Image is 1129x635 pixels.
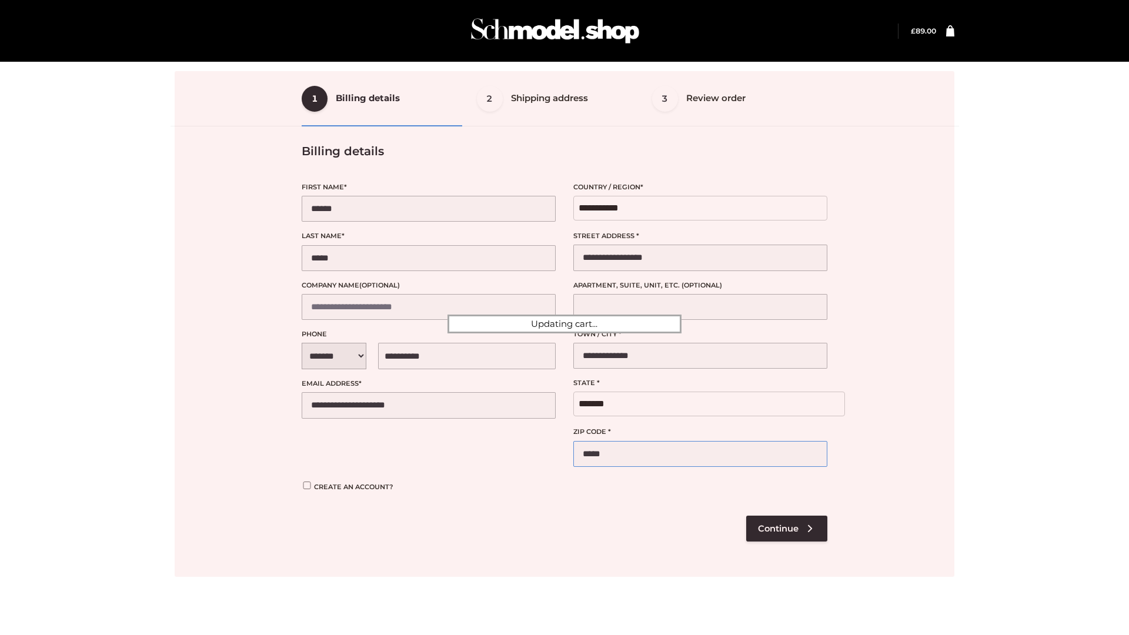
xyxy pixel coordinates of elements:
div: Updating cart... [447,315,682,333]
span: £ [911,26,916,35]
a: £89.00 [911,26,936,35]
bdi: 89.00 [911,26,936,35]
img: Schmodel Admin 964 [467,8,643,54]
